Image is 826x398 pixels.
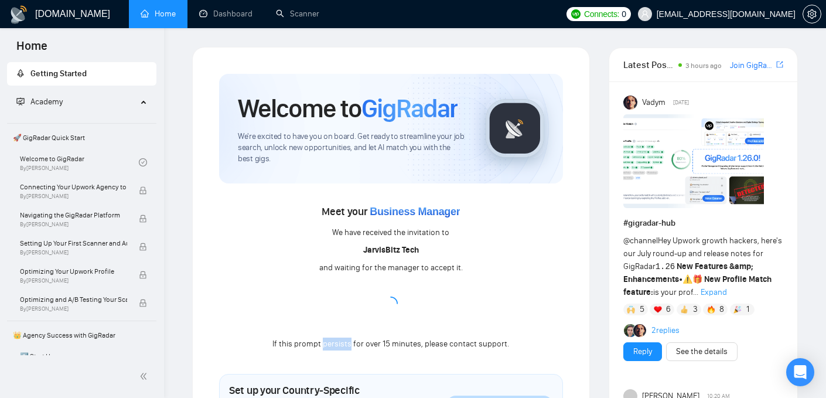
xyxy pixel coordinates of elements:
[20,181,127,193] span: Connecting Your Upwork Agency to GigRadar
[623,114,764,208] img: F09AC4U7ATU-image.png
[141,9,176,19] a: homeHome
[20,266,127,277] span: Optimizing Your Upwork Profile
[571,9,581,19] img: upwork-logo.png
[20,149,139,175] a: Welcome to GigRadarBy[PERSON_NAME]
[16,97,25,106] span: fund-projection-screen
[139,243,147,251] span: lock
[199,9,252,19] a: dashboardDashboard
[16,97,63,107] span: Academy
[9,5,28,24] img: logo
[719,304,724,315] span: 8
[623,236,658,246] span: @channel
[20,209,127,221] span: Navigating the GigRadar Platform
[676,345,728,358] a: See the details
[361,93,458,124] span: GigRadar
[370,206,460,217] span: Business Manager
[707,305,715,314] img: 🔥
[623,236,782,297] span: Hey Upwork growth hackers, here's our July round-up and release notes for GigRadar • is your prof...
[8,126,155,149] span: 🚀 GigRadar Quick Start
[20,237,127,249] span: Setting Up Your First Scanner and Auto-Bidder
[701,287,727,297] span: Expand
[139,186,147,195] span: lock
[776,60,783,69] span: export
[803,9,821,19] a: setting
[693,304,698,315] span: 3
[776,59,783,70] a: export
[139,370,151,382] span: double-left
[238,93,458,124] h1: Welcome to
[640,304,644,315] span: 5
[803,5,821,23] button: setting
[139,299,147,307] span: lock
[622,8,626,21] span: 0
[20,305,127,312] span: By [PERSON_NAME]
[20,193,127,200] span: By [PERSON_NAME]
[139,215,147,223] span: lock
[656,262,675,271] code: 1.26
[332,226,449,239] div: We have received the invitation to
[20,347,139,373] a: 1️⃣ Start Here
[624,324,637,337] img: Alex B
[319,261,463,274] div: and waiting for the manager to accept it.
[803,9,821,19] span: setting
[641,10,649,18] span: user
[692,274,702,284] span: 🎁
[730,59,774,72] a: Join GigRadar Slack Community
[642,96,665,109] span: Vadym
[272,338,509,351] div: If this prompt persists for over 15 minutes, please contact support.
[623,57,675,72] span: Latest Posts from the GigRadar Community
[633,345,652,358] a: Reply
[16,69,25,77] span: rocket
[30,97,63,107] span: Academy
[682,274,692,284] span: ⚠️
[623,261,754,284] strong: New Features &amp; Enhancements
[733,305,742,314] img: 🎉
[238,131,467,165] span: We're excited to have you on board. Get ready to streamline your job search, unlock new opportuni...
[623,217,783,230] h1: # gigradar-hub
[651,325,680,336] a: 2replies
[666,342,738,361] button: See the details
[746,304,749,315] span: 1
[8,324,155,347] span: 👑 Agency Success with GigRadar
[139,271,147,279] span: lock
[276,9,319,19] a: searchScanner
[363,245,419,255] b: JarvisBitz Tech
[7,38,57,62] span: Home
[20,221,127,228] span: By [PERSON_NAME]
[139,158,147,166] span: check-circle
[7,62,156,86] li: Getting Started
[20,277,127,284] span: By [PERSON_NAME]
[680,305,688,314] img: 👍
[623,342,662,361] button: Reply
[654,305,662,314] img: ❤️
[20,294,127,305] span: Optimizing and A/B Testing Your Scanner for Better Results
[30,69,87,79] span: Getting Started
[20,249,127,256] span: By [PERSON_NAME]
[623,96,637,110] img: Vadym
[322,205,460,218] span: Meet your
[584,8,619,21] span: Connects:
[673,97,689,108] span: [DATE]
[666,304,671,315] span: 6
[627,305,635,314] img: 🙌
[486,99,544,158] img: gigradar-logo.png
[685,62,722,70] span: 3 hours ago
[384,297,398,311] span: loading
[786,358,814,386] div: Open Intercom Messenger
